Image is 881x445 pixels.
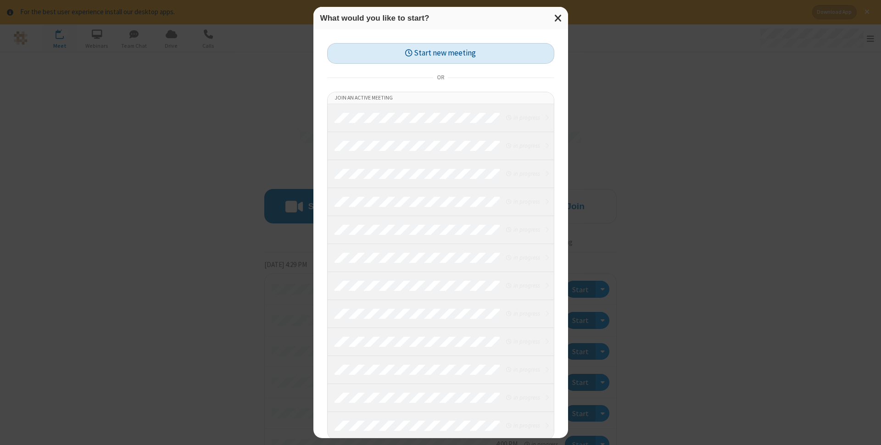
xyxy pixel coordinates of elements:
em: in progress [506,393,540,402]
em: in progress [506,421,540,430]
em: in progress [506,225,540,234]
em: in progress [506,113,540,122]
button: Start new meeting [327,43,554,64]
h3: What would you like to start? [320,14,561,22]
em: in progress [506,309,540,318]
em: in progress [506,281,540,290]
button: Close modal [549,7,568,29]
li: Join an active meeting [328,92,554,104]
em: in progress [506,365,540,374]
em: in progress [506,169,540,178]
em: in progress [506,141,540,150]
em: in progress [506,197,540,206]
em: in progress [506,253,540,262]
em: in progress [506,337,540,346]
span: or [433,71,448,84]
